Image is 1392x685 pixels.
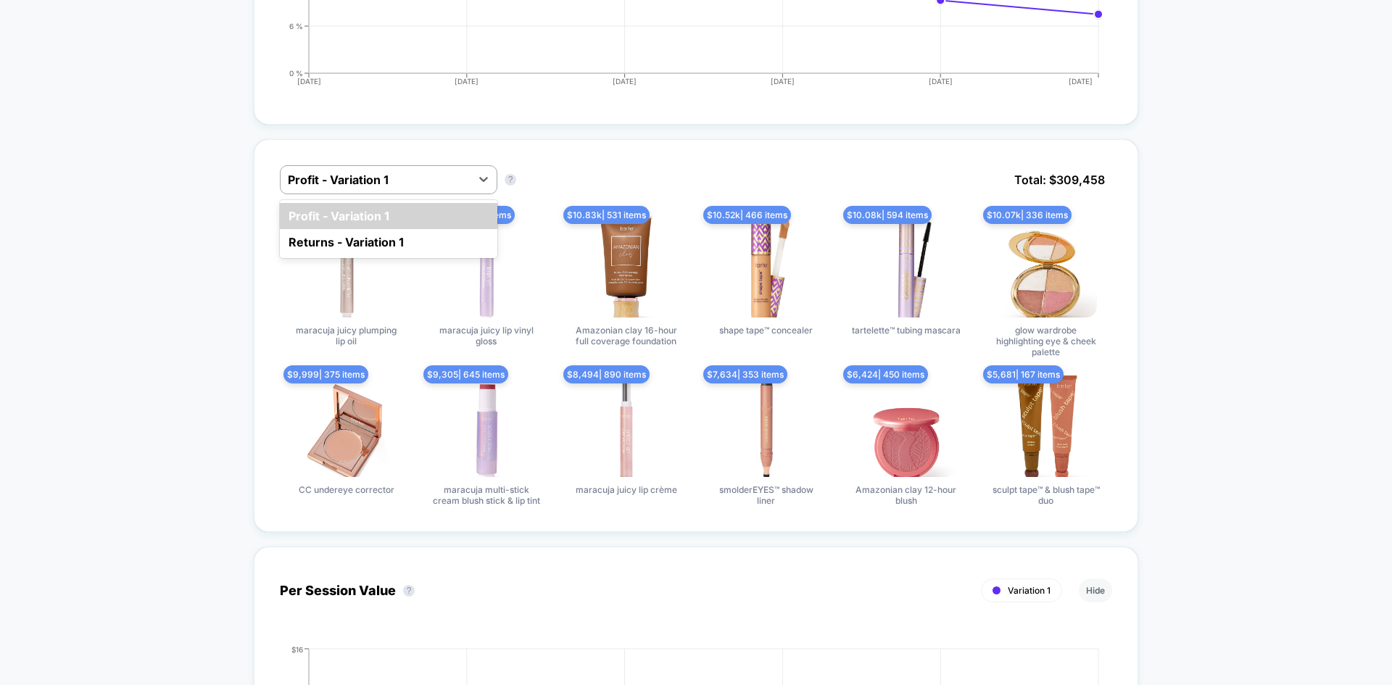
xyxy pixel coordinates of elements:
img: maracuja juicy plumping lip oil [296,216,397,317]
span: $ 5,681 | 167 items [983,365,1064,383]
span: Total: $ 309,458 [1007,165,1112,194]
span: $ 10.08k | 594 items [843,206,932,224]
img: maracuja multi-stick cream blush stick & lip tint [436,375,537,477]
span: $ 8,494 | 890 items [563,365,650,383]
div: Profit - Variation 1 [280,203,497,229]
span: Amazonian clay 12-hour blush [852,484,961,506]
span: CC undereye corrector [299,484,394,495]
tspan: [DATE] [455,77,478,86]
span: $ 9,999 | 375 items [283,365,368,383]
img: tartelette™ tubing mascara [855,216,957,317]
span: smolderEYES™ shadow liner [712,484,821,506]
img: sculpt tape™ & blush tape™ duo [995,375,1097,477]
span: $ 9,305 | 645 items [423,365,508,383]
div: Returns - Variation 1 [280,229,497,255]
span: shape tape™ concealer [719,325,813,336]
span: Variation 1 [1008,585,1051,596]
tspan: [DATE] [1069,77,1093,86]
span: glow wardrobe highlighting eye & cheek palette [992,325,1101,357]
tspan: [DATE] [297,77,320,86]
img: maracuja juicy lip crème [576,375,677,477]
img: Amazonian clay 16-hour full coverage foundation [576,216,677,317]
span: maracuja juicy plumping lip oil [292,325,401,346]
img: smolderEYES™ shadow liner [716,375,817,477]
img: CC undereye corrector [296,375,397,477]
tspan: 6 % [289,21,303,30]
img: glow wardrobe highlighting eye & cheek palette [995,216,1097,317]
tspan: [DATE] [613,77,637,86]
span: tartelette™ tubing mascara [852,325,961,336]
button: ? [403,585,415,597]
span: $ 7,634 | 353 items [703,365,787,383]
span: $ 10.07k | 336 items [983,206,1072,224]
img: maracuja juicy lip vinyl gloss [436,216,537,317]
tspan: $16 [291,644,303,653]
tspan: 0 % [289,68,303,77]
span: $ 10.52k | 466 items [703,206,791,224]
span: maracuja multi-stick cream blush stick & lip tint [432,484,541,506]
img: shape tape™ concealer [716,216,817,317]
button: ? [505,174,516,186]
span: maracuja juicy lip vinyl gloss [432,325,541,346]
tspan: [DATE] [928,77,952,86]
button: Hide [1079,578,1112,602]
span: Amazonian clay 16-hour full coverage foundation [572,325,681,346]
img: Amazonian clay 12-hour blush [855,375,957,477]
span: $ 6,424 | 450 items [843,365,928,383]
tspan: [DATE] [770,77,794,86]
span: sculpt tape™ & blush tape™ duo [992,484,1101,506]
span: $ 10.83k | 531 items [563,206,650,224]
span: maracuja juicy lip crème [576,484,677,495]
